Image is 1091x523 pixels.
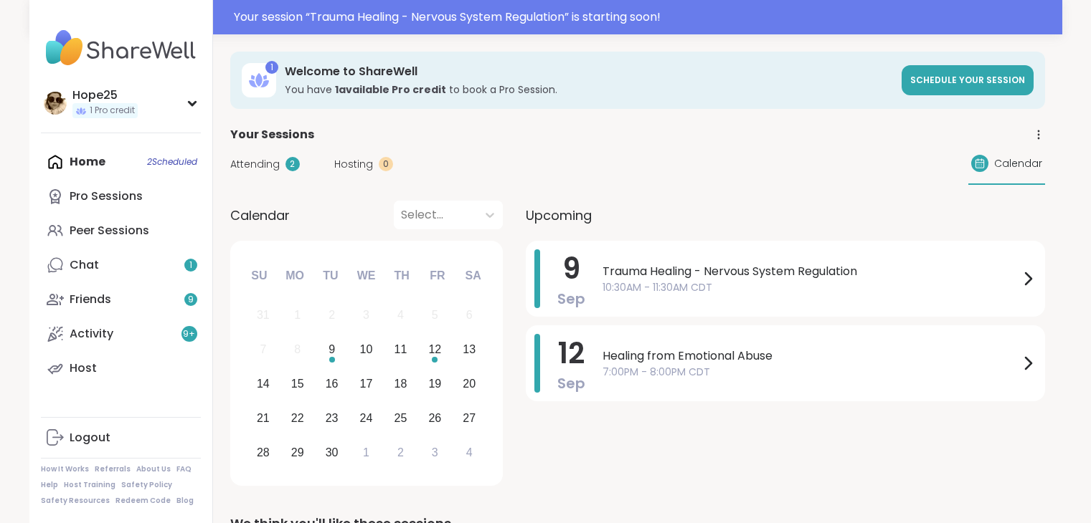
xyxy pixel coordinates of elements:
span: 9 [562,249,580,289]
div: Choose Wednesday, September 24th, 2025 [351,403,382,433]
div: 18 [395,374,407,393]
div: Choose Thursday, September 18th, 2025 [385,369,416,400]
a: Logout [41,421,201,455]
div: 2 [329,305,335,325]
div: Sa [457,260,488,292]
div: 31 [257,305,270,325]
a: Safety Resources [41,496,110,506]
div: Choose Wednesday, October 1st, 2025 [351,437,382,468]
div: Not available Tuesday, September 2nd, 2025 [316,300,347,331]
div: 4 [397,305,404,325]
a: Activity9+ [41,317,201,351]
div: Choose Friday, October 3rd, 2025 [420,437,450,468]
div: Your session “ Trauma Healing - Nervous System Regulation ” is starting soon! [234,9,1054,26]
a: How It Works [41,464,89,474]
div: 0 [379,157,393,171]
div: 6 [466,305,473,325]
div: Choose Tuesday, September 16th, 2025 [316,369,347,400]
div: Not available Wednesday, September 3rd, 2025 [351,300,382,331]
div: Hope25 [72,87,138,103]
div: Peer Sessions [70,223,149,239]
div: Choose Thursday, September 25th, 2025 [385,403,416,433]
div: 9 [329,340,335,359]
div: Choose Saturday, September 20th, 2025 [454,369,485,400]
span: Sep [557,289,585,309]
div: 3 [432,443,438,462]
img: Hope25 [44,92,67,115]
div: Choose Tuesday, September 23rd, 2025 [316,403,347,433]
div: 1 [363,443,369,462]
div: Choose Sunday, September 28th, 2025 [248,437,279,468]
span: Trauma Healing - Nervous System Regulation [603,263,1019,280]
div: 2 [397,443,404,462]
a: FAQ [176,464,192,474]
a: Redeem Code [115,496,171,506]
div: 21 [257,408,270,428]
span: Hosting [334,157,373,172]
span: 9 + [183,328,195,340]
div: 12 [428,340,441,359]
div: Chat [70,257,99,273]
div: Tu [315,260,346,292]
a: Help [41,480,58,490]
div: 1 [265,61,278,74]
h3: You have to book a Pro Session. [285,82,893,97]
span: 1 Pro credit [90,105,135,117]
div: 3 [363,305,369,325]
span: 10:30AM - 11:30AM CDT [603,280,1019,295]
div: Choose Saturday, September 13th, 2025 [454,335,485,365]
span: 7:00PM - 8:00PM CDT [603,365,1019,380]
div: Choose Tuesday, September 30th, 2025 [316,437,347,468]
div: Choose Thursday, September 11th, 2025 [385,335,416,365]
div: Not available Friday, September 5th, 2025 [420,300,450,331]
div: Not available Thursday, September 4th, 2025 [385,300,416,331]
div: 23 [326,408,339,428]
div: Choose Friday, September 26th, 2025 [420,403,450,433]
div: 8 [294,340,301,359]
div: 7 [260,340,266,359]
div: Choose Monday, September 22nd, 2025 [282,403,313,433]
a: Schedule your session [902,65,1034,95]
div: Choose Sunday, September 14th, 2025 [248,369,279,400]
div: 15 [291,374,304,393]
div: Su [243,260,275,292]
a: About Us [136,464,171,474]
div: 1 [294,305,301,325]
div: 22 [291,408,304,428]
span: Calendar [994,156,1042,171]
div: We [350,260,382,292]
a: Pro Sessions [41,179,201,213]
div: 19 [428,374,441,393]
div: Friends [70,292,111,307]
div: 13 [463,340,476,359]
span: Schedule your session [910,74,1025,86]
div: Not available Monday, September 8th, 2025 [282,335,313,365]
a: Referrals [95,464,131,474]
div: Choose Sunday, September 21st, 2025 [248,403,279,433]
span: Attending [230,157,280,172]
div: Pro Sessions [70,188,143,204]
a: Host [41,351,201,385]
a: Chat1 [41,248,201,282]
div: 16 [326,374,339,393]
div: Logout [70,430,110,446]
div: 14 [257,374,270,393]
div: Choose Friday, September 12th, 2025 [420,335,450,365]
div: Choose Friday, September 19th, 2025 [420,369,450,400]
div: Choose Monday, September 15th, 2025 [282,369,313,400]
span: Upcoming [526,206,592,225]
div: Choose Wednesday, September 10th, 2025 [351,335,382,365]
a: Blog [176,496,194,506]
div: Not available Saturday, September 6th, 2025 [454,300,485,331]
a: Friends9 [41,282,201,317]
div: Choose Thursday, October 2nd, 2025 [385,437,416,468]
a: Safety Policy [121,480,172,490]
div: Choose Saturday, October 4th, 2025 [454,437,485,468]
img: ShareWell Nav Logo [41,23,201,73]
div: Choose Tuesday, September 9th, 2025 [316,335,347,365]
span: Healing from Emotional Abuse [603,347,1019,365]
a: Peer Sessions [41,213,201,248]
span: 9 [188,294,194,306]
div: 20 [463,374,476,393]
div: 2 [285,157,300,171]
